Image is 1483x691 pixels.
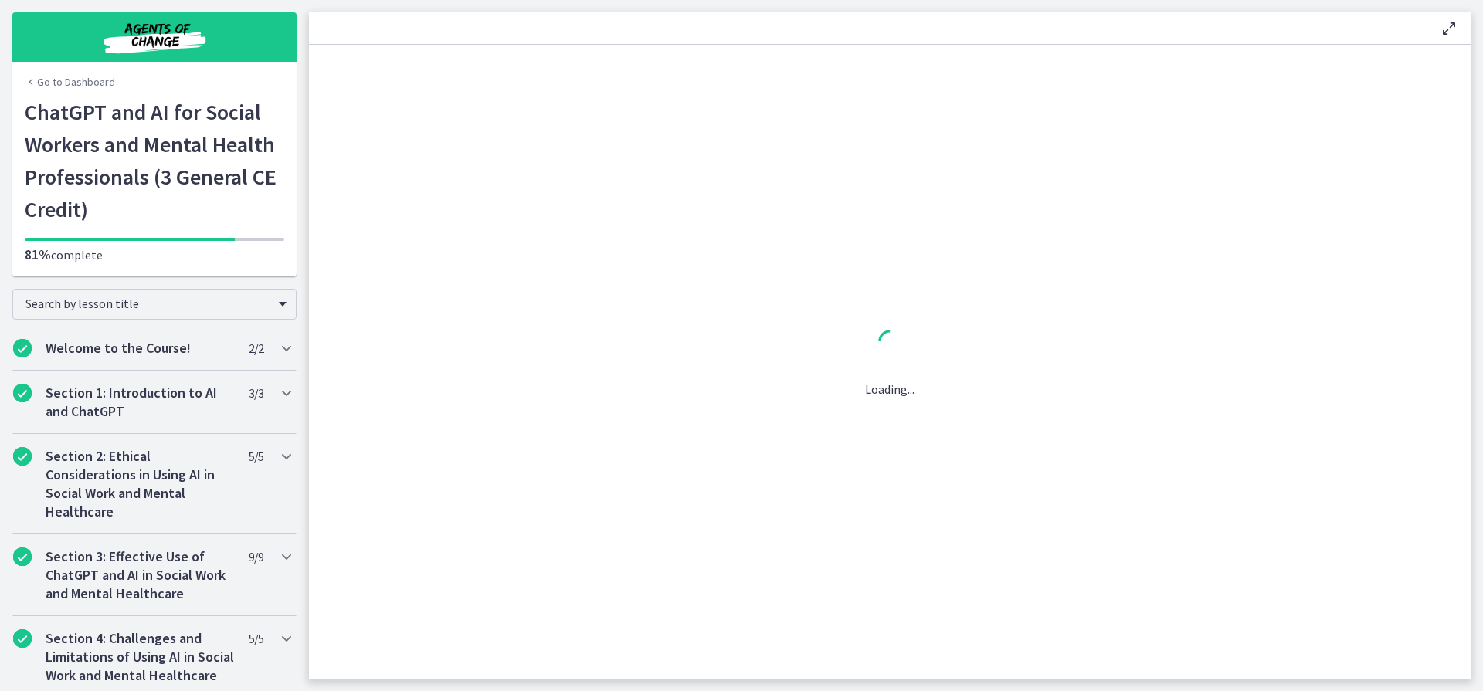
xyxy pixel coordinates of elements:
span: 9 / 9 [249,547,263,566]
div: Search by lesson title [12,289,297,320]
h1: ChatGPT and AI for Social Workers and Mental Health Professionals (3 General CE Credit) [25,96,284,225]
a: Go to Dashboard [25,74,115,90]
span: 5 / 5 [249,629,263,648]
span: 5 / 5 [249,447,263,466]
span: 3 / 3 [249,384,263,402]
span: Search by lesson title [25,296,271,311]
p: complete [25,246,284,264]
h2: Section 2: Ethical Considerations in Using AI in Social Work and Mental Healthcare [46,447,234,521]
i: Completed [13,339,32,357]
span: 81% [25,246,51,263]
h2: Section 3: Effective Use of ChatGPT and AI in Social Work and Mental Healthcare [46,547,234,603]
h2: Section 4: Challenges and Limitations of Using AI in Social Work and Mental Healthcare [46,629,234,685]
div: 1 [865,326,915,361]
img: Agents of Change [62,19,247,56]
p: Loading... [865,380,915,398]
i: Completed [13,384,32,402]
h2: Section 1: Introduction to AI and ChatGPT [46,384,234,421]
i: Completed [13,447,32,466]
i: Completed [13,629,32,648]
span: 2 / 2 [249,339,263,357]
h2: Welcome to the Course! [46,339,234,357]
i: Completed [13,547,32,566]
